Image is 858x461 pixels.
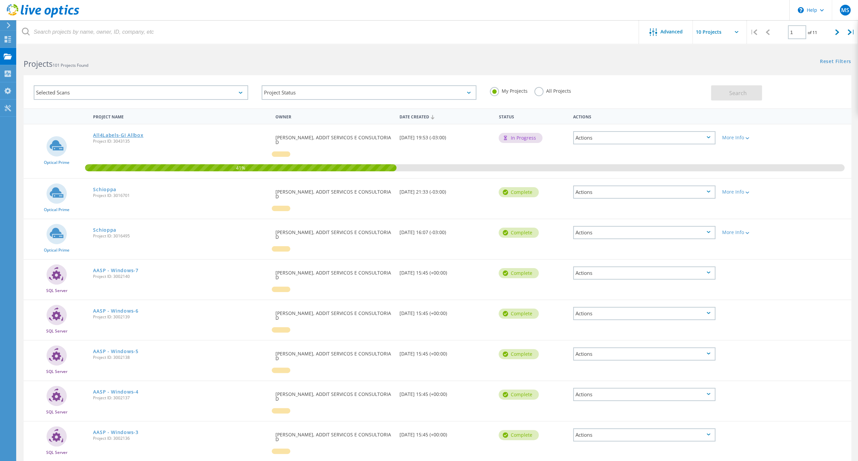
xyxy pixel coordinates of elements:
[272,381,396,408] div: [PERSON_NAME], ADDIT SERVICOS E CONSULTORIA D
[93,275,268,279] span: Project ID: 3002140
[46,451,67,455] span: SQL Server
[93,309,138,313] a: AASP - Windows-6
[396,381,496,403] div: [DATE] 15:45 (+00:00)
[573,131,715,144] div: Actions
[499,309,539,319] div: Complete
[844,20,858,44] div: |
[573,347,715,361] div: Actions
[53,62,88,68] span: 101 Projects Found
[272,179,396,206] div: [PERSON_NAME], ADDIT SERVICOS E CONSULTORIA D
[534,87,571,93] label: All Projects
[44,208,69,212] span: Optical Prime
[262,85,476,100] div: Project Status
[573,428,715,441] div: Actions
[798,7,804,13] svg: \n
[93,194,268,198] span: Project ID: 3016701
[17,20,639,44] input: Search projects by name, owner, ID, company, etc
[24,58,53,69] b: Projects
[573,226,715,239] div: Actions
[46,410,67,414] span: SQL Server
[722,135,781,140] div: More Info
[93,436,268,440] span: Project ID: 3002136
[396,110,496,123] div: Date Created
[573,266,715,280] div: Actions
[93,234,268,238] span: Project ID: 3016495
[573,185,715,199] div: Actions
[272,300,396,327] div: [PERSON_NAME], ADDIT SERVICOS E CONSULTORIA D
[93,315,268,319] span: Project ID: 3002139
[44,248,69,252] span: Optical Prime
[34,85,248,100] div: Selected Scans
[499,349,539,359] div: Complete
[499,268,539,278] div: Complete
[93,268,138,273] a: AASP - Windows-7
[396,300,496,322] div: [DATE] 15:45 (+00:00)
[841,7,849,13] span: MS
[747,20,761,44] div: |
[93,139,268,143] span: Project ID: 3043135
[93,133,143,138] a: All4Labels-GI Allbox
[46,370,67,374] span: SQL Server
[570,110,719,122] div: Actions
[660,29,683,34] span: Advanced
[93,396,268,400] span: Project ID: 3002137
[396,124,496,147] div: [DATE] 19:53 (-03:00)
[90,110,272,122] div: Project Name
[499,390,539,400] div: Complete
[93,390,138,394] a: AASP - Windows-4
[573,307,715,320] div: Actions
[722,190,781,194] div: More Info
[729,89,747,97] span: Search
[396,422,496,444] div: [DATE] 15:45 (+00:00)
[93,187,116,192] a: Schioppa
[396,219,496,241] div: [DATE] 16:07 (-03:00)
[396,341,496,363] div: [DATE] 15:45 (+00:00)
[272,219,396,246] div: [PERSON_NAME], ADDIT SERVICOS E CONSULTORIA D
[820,59,851,65] a: Reset Filters
[93,430,138,435] a: AASP - Windows-3
[272,341,396,368] div: [PERSON_NAME], ADDIT SERVICOS E CONSULTORIA D
[808,30,817,35] span: of 11
[44,161,69,165] span: Optical Prime
[93,355,268,359] span: Project ID: 3002138
[499,187,539,197] div: Complete
[93,349,138,354] a: AASP - Windows-5
[272,260,396,287] div: [PERSON_NAME], ADDIT SERVICOS E CONSULTORIA D
[573,388,715,401] div: Actions
[396,179,496,201] div: [DATE] 21:33 (-03:00)
[495,110,570,122] div: Status
[46,329,67,333] span: SQL Server
[7,14,79,19] a: Live Optics Dashboard
[272,124,396,151] div: [PERSON_NAME], ADDIT SERVICOS E CONSULTORIA D
[272,422,396,449] div: [PERSON_NAME], ADDIT SERVICOS E CONSULTORIA D
[499,430,539,440] div: Complete
[85,164,396,170] span: 41%
[396,260,496,282] div: [DATE] 15:45 (+00:00)
[93,228,116,232] a: Schioppa
[499,228,539,238] div: Complete
[722,230,781,235] div: More Info
[499,133,542,143] div: In Progress
[272,110,396,122] div: Owner
[711,85,762,100] button: Search
[490,87,528,93] label: My Projects
[46,289,67,293] span: SQL Server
